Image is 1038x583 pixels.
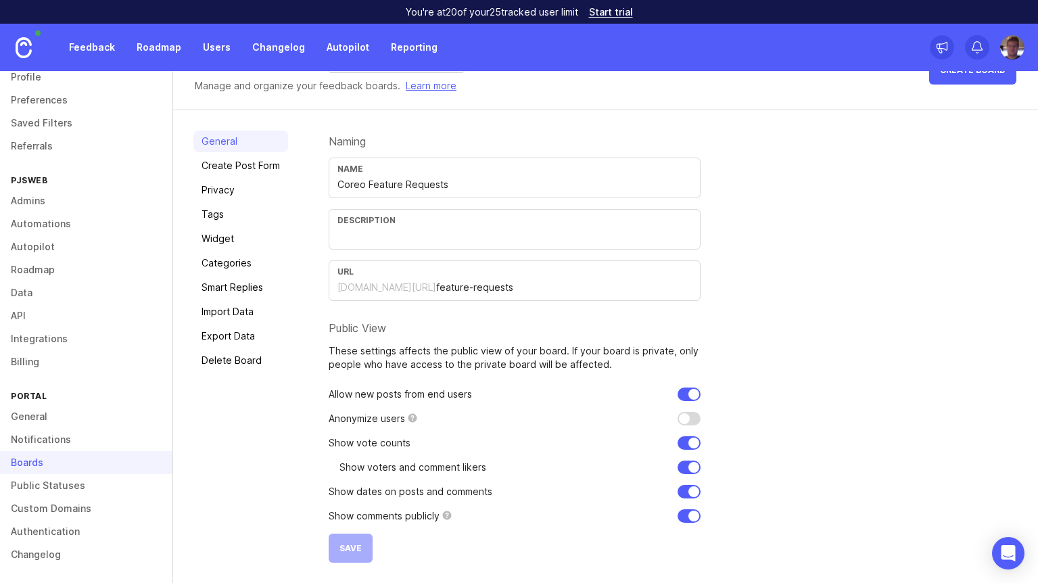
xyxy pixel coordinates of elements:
a: Changelog [244,35,313,60]
p: These settings affects the public view of your board. If your board is private, only people who h... [329,344,701,371]
a: Create Post Form [193,155,288,177]
p: Allow new posts from end users [329,388,472,401]
a: Tags [193,204,288,225]
a: Delete Board [193,350,288,371]
p: Show comments publicly [329,509,440,523]
div: [DOMAIN_NAME][URL] [337,281,436,294]
a: Autopilot [319,35,377,60]
a: Start trial [589,7,633,17]
a: General [193,131,288,152]
a: Users [195,35,239,60]
a: Categories [193,252,288,274]
a: Export Data [193,325,288,347]
a: Smart Replies [193,277,288,298]
div: Open Intercom Messenger [992,537,1024,569]
img: Canny Home [16,37,32,58]
a: Widget [193,228,288,250]
div: Naming [329,136,701,147]
p: Anonymize users [329,412,405,425]
a: Learn more [406,78,456,93]
a: Roadmap [128,35,189,60]
div: Manage and organize your feedback boards. [195,78,456,93]
p: You're at 20 of your 25 tracked user limit [406,5,578,19]
a: Reporting [383,35,446,60]
a: Import Data [193,301,288,323]
a: Feedback [61,35,123,60]
div: Description [337,215,692,225]
a: Privacy [193,179,288,201]
div: Public View [329,323,701,333]
p: Show dates on posts and comments [329,485,492,498]
p: Show voters and comment likers [339,461,486,474]
p: Show vote counts [329,436,410,450]
div: URL [337,266,692,277]
div: Name [337,164,692,174]
img: Paul Smith [1000,35,1024,60]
